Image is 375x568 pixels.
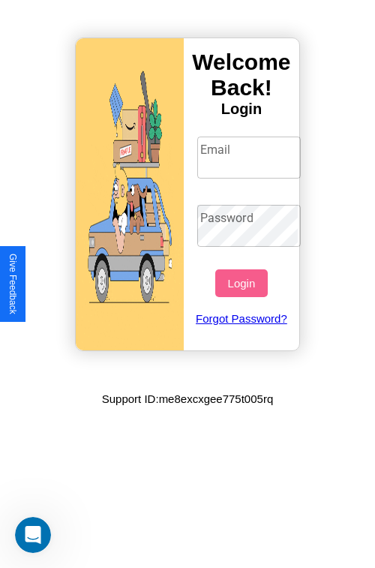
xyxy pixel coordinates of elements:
[190,297,294,340] a: Forgot Password?
[102,389,273,409] p: Support ID: me8excxgee775t005rq
[76,38,184,350] img: gif
[184,50,299,101] h3: Welcome Back!
[184,101,299,118] h4: Login
[15,517,51,553] iframe: Intercom live chat
[7,254,18,314] div: Give Feedback
[215,269,267,297] button: Login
